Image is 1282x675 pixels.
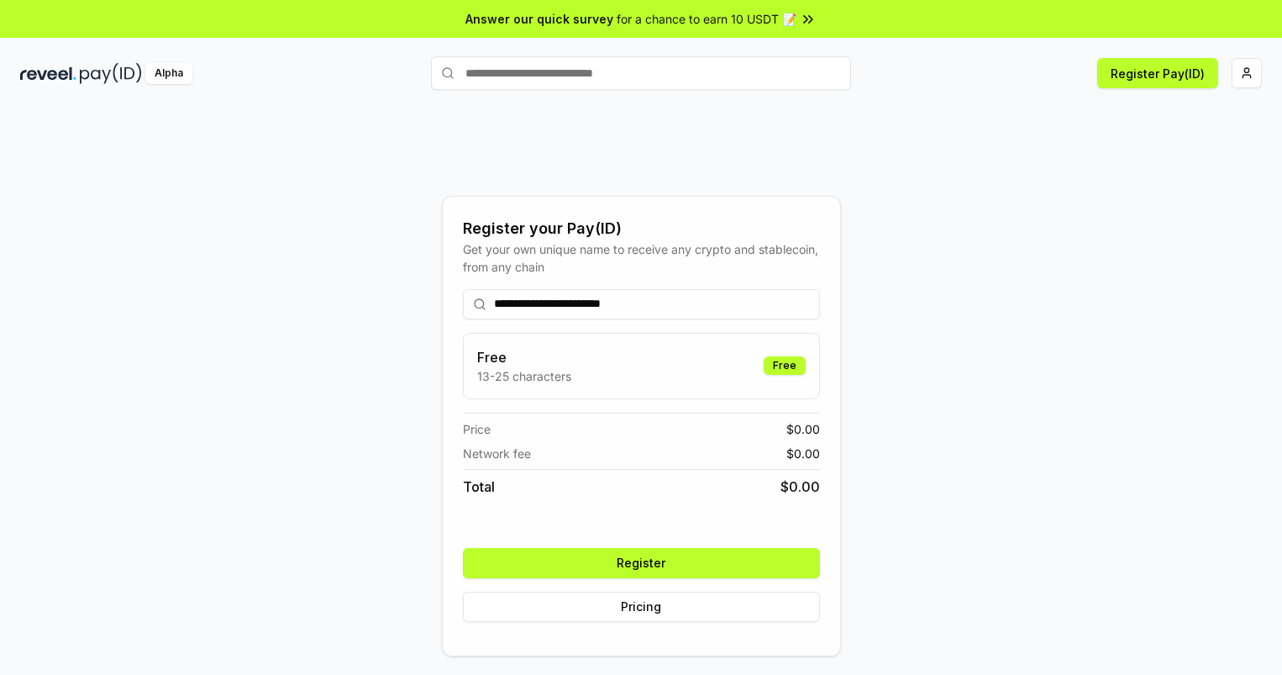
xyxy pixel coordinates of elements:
[80,63,142,84] img: pay_id
[463,240,820,276] div: Get your own unique name to receive any crypto and stablecoin, from any chain
[477,367,571,385] p: 13-25 characters
[463,445,531,462] span: Network fee
[145,63,192,84] div: Alpha
[463,420,491,438] span: Price
[463,477,495,497] span: Total
[463,592,820,622] button: Pricing
[477,347,571,367] h3: Free
[463,548,820,578] button: Register
[617,10,796,28] span: for a chance to earn 10 USDT 📝
[1097,58,1218,88] button: Register Pay(ID)
[465,10,613,28] span: Answer our quick survey
[20,63,76,84] img: reveel_dark
[786,420,820,438] span: $ 0.00
[463,217,820,240] div: Register your Pay(ID)
[786,445,820,462] span: $ 0.00
[780,477,820,497] span: $ 0.00
[764,356,806,375] div: Free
